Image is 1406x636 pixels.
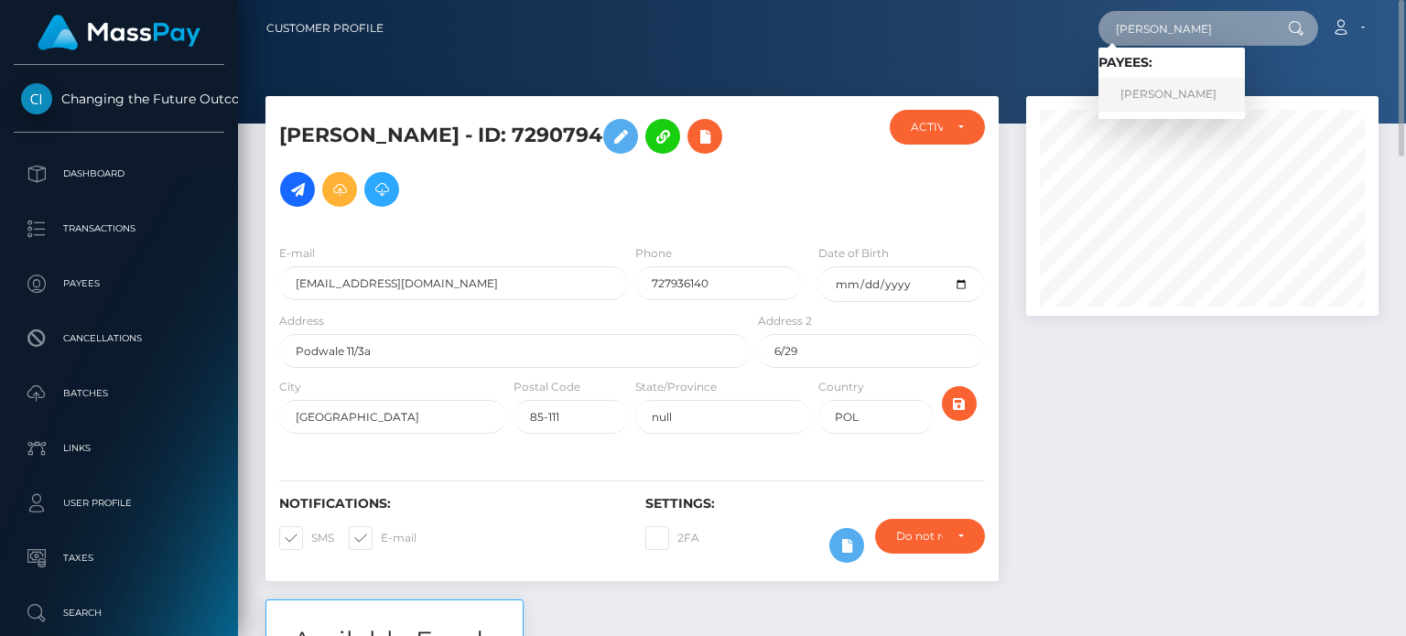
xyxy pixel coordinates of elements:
p: Cancellations [21,325,217,352]
img: MassPay Logo [38,15,200,50]
a: Initiate Payout [280,172,315,207]
h6: Payees: [1098,55,1245,70]
h6: Notifications: [279,496,618,512]
span: Changing the Future Outcome Inc [14,91,224,107]
label: Address [279,313,324,329]
label: E-mail [349,526,416,550]
p: Transactions [21,215,217,243]
h6: Settings: [645,496,984,512]
label: SMS [279,526,334,550]
p: User Profile [21,490,217,517]
a: Dashboard [14,151,224,197]
label: City [279,379,301,395]
a: Customer Profile [266,9,384,48]
div: ACTIVE [911,120,942,135]
a: User Profile [14,480,224,526]
label: Country [818,379,864,395]
label: Date of Birth [818,245,889,262]
label: Postal Code [514,379,580,395]
button: ACTIVE [890,110,984,145]
a: Transactions [14,206,224,252]
label: Phone [635,245,672,262]
a: Links [14,426,224,471]
input: Search... [1098,11,1271,46]
a: Payees [14,261,224,307]
label: E-mail [279,245,315,262]
p: Taxes [21,544,217,572]
p: Payees [21,270,217,297]
a: Cancellations [14,316,224,361]
p: Batches [21,380,217,407]
a: Search [14,590,224,636]
a: Taxes [14,535,224,581]
img: Changing the Future Outcome Inc [21,83,52,114]
a: Batches [14,371,224,416]
label: State/Province [635,379,717,395]
button: Do not require [875,519,985,554]
p: Dashboard [21,160,217,188]
a: [PERSON_NAME] [1098,78,1245,112]
label: Address 2 [758,313,812,329]
label: 2FA [645,526,699,550]
h5: [PERSON_NAME] - ID: 7290794 [279,110,741,216]
p: Links [21,435,217,462]
p: Search [21,599,217,627]
div: Do not require [896,529,943,544]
